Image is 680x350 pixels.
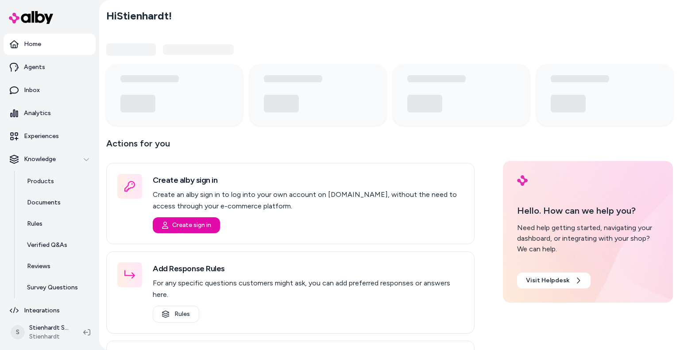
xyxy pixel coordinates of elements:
img: alby Logo [9,11,53,24]
p: Stienhardt Shopify [29,323,69,332]
p: Survey Questions [27,283,78,292]
p: Reviews [27,262,50,271]
a: Reviews [18,256,96,277]
img: alby Logo [517,175,528,186]
p: Experiences [24,132,59,141]
button: Create sign in [153,217,220,233]
a: Experiences [4,126,96,147]
a: Products [18,171,96,192]
a: Rules [18,213,96,235]
button: Knowledge [4,149,96,170]
p: Products [27,177,54,186]
p: Create an alby sign in to log into your own account on [DOMAIN_NAME], without the need to access ... [153,189,464,212]
a: Inbox [4,80,96,101]
p: Actions for you [106,136,475,158]
p: Documents [27,198,61,207]
a: Home [4,34,96,55]
a: Verified Q&As [18,235,96,256]
p: Verified Q&As [27,241,67,250]
p: For any specific questions customers might ask, you can add preferred responses or answers here. [153,277,464,300]
a: Documents [18,192,96,213]
a: Survey Questions [18,277,96,298]
h3: Create alby sign in [153,174,464,186]
a: Visit Helpdesk [517,273,591,288]
p: Analytics [24,109,51,118]
a: Integrations [4,300,96,321]
p: Rules [27,219,42,228]
a: Rules [153,306,199,323]
h2: Hi Stienhardt ! [106,9,172,23]
span: S [11,325,25,339]
a: Analytics [4,103,96,124]
p: Inbox [24,86,40,95]
div: Need help getting started, navigating your dashboard, or integrating with your shop? We can help. [517,223,659,254]
p: Knowledge [24,155,56,164]
p: Hello. How can we help you? [517,204,659,217]
span: Stienhardt [29,332,69,341]
a: Agents [4,57,96,78]
p: Integrations [24,306,60,315]
p: Home [24,40,41,49]
h3: Add Response Rules [153,262,464,275]
p: Agents [24,63,45,72]
button: SStienhardt ShopifyStienhardt [5,318,76,346]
